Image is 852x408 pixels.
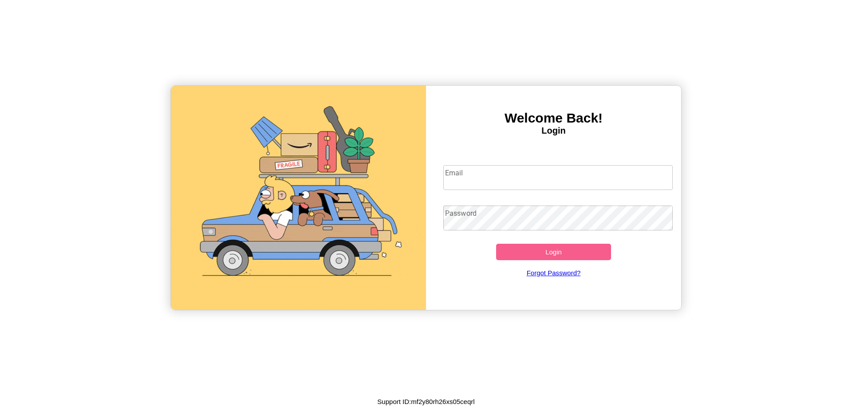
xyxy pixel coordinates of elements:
[377,396,474,408] p: Support ID: mf2y80rh26xs05ceqrl
[426,126,681,136] h4: Login
[439,260,669,285] a: Forgot Password?
[496,244,611,260] button: Login
[171,86,426,310] img: gif
[426,111,681,126] h3: Welcome Back!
